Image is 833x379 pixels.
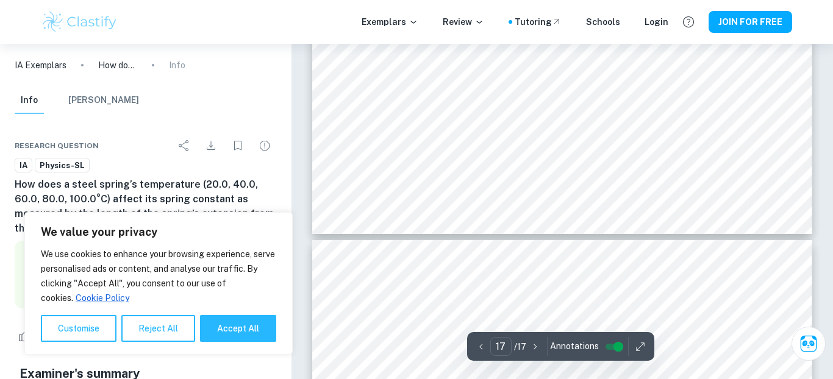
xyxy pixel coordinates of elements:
span: Physics-SL [35,160,89,172]
button: Help and Feedback [678,12,699,32]
span: Annotations [550,340,599,353]
a: Tutoring [515,15,562,29]
h6: How does a steel spring’s temperature (20.0, 40.0, 60.0, 80.0, 100.0°C) affect its spring constan... [15,177,277,236]
button: Accept All [200,315,276,342]
p: / 17 [514,340,526,353]
button: JOIN FOR FREE [709,11,792,33]
button: Ask Clai [792,327,826,361]
span: IA [15,160,32,172]
div: Report issue [252,133,277,158]
p: Info [169,58,185,72]
p: We value your privacy [41,225,276,239]
p: How does a steel spring’s temperature (20.0, 40.0, 60.0, 80.0, 100.0°C) affect its spring constan... [98,58,137,72]
p: Review [443,15,484,29]
div: Share [172,133,196,158]
a: Cookie Policy [75,292,130,303]
a: Schools [586,15,620,29]
p: Exemplars [362,15,418,29]
div: Download [199,133,223,158]
p: We use cookies to enhance your browsing experience, serve personalised ads or content, and analys... [41,247,276,305]
div: We value your privacy [24,212,293,355]
div: Like [15,327,57,346]
a: IA Exemplars [15,58,66,72]
button: Reject All [121,315,195,342]
button: Info [15,87,44,114]
img: Clastify logo [41,10,118,34]
span: Research question [15,140,99,151]
a: Login [645,15,668,29]
a: IA [15,158,32,173]
button: [PERSON_NAME] [68,87,139,114]
button: Customise [41,315,116,342]
div: Bookmark [226,133,250,158]
a: Physics-SL [35,158,90,173]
